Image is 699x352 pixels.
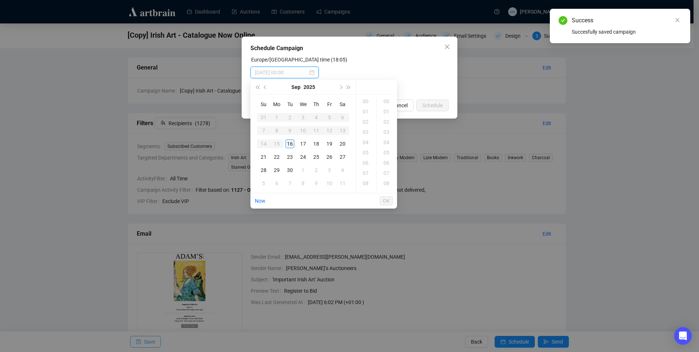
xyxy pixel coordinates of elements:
div: 13 [338,126,347,135]
div: 5 [259,179,268,188]
td: 2025-09-22 [270,150,283,164]
div: 16 [286,139,294,148]
td: 2025-09-26 [323,150,336,164]
td: 2025-10-05 [257,177,270,190]
div: 01 [358,106,375,117]
th: Mo [270,98,283,111]
div: 22 [272,153,281,161]
td: 2025-09-20 [336,137,349,150]
div: 7 [259,126,268,135]
div: 09 [378,188,396,199]
td: 2025-09-19 [323,137,336,150]
button: Choose a year [303,80,315,94]
div: 07 [358,168,375,178]
div: 11 [312,126,321,135]
a: Now [255,198,265,204]
span: check-circle [559,16,567,25]
span: close [444,44,450,50]
td: 2025-09-14 [257,137,270,150]
div: 26 [325,153,334,161]
button: Last year (Control + left) [253,80,261,94]
td: 2025-09-06 [336,111,349,124]
td: 2025-09-25 [310,150,323,164]
td: 2025-09-30 [283,164,296,177]
div: 24 [299,153,307,161]
div: 29 [272,166,281,175]
td: 2025-09-23 [283,150,296,164]
td: 2025-09-07 [257,124,270,137]
button: Cancel [386,100,413,111]
div: 04 [358,137,375,147]
div: 12 [325,126,334,135]
td: 2025-09-05 [323,111,336,124]
td: 2025-09-03 [296,111,310,124]
th: Th [310,98,323,111]
button: Next month (PageDown) [336,80,344,94]
div: 8 [272,126,281,135]
td: 2025-09-18 [310,137,323,150]
button: Choose a month [291,80,301,94]
td: 2025-10-06 [270,177,283,190]
td: 2025-09-01 [270,111,283,124]
div: 4 [312,113,321,122]
div: 6 [272,179,281,188]
div: 03 [358,127,375,137]
td: 2025-09-17 [296,137,310,150]
div: 3 [325,166,334,175]
td: 2025-09-15 [270,137,283,150]
div: 08 [358,178,375,188]
td: 2025-09-27 [336,150,349,164]
div: 17 [299,139,307,148]
td: 2025-09-08 [270,124,283,137]
div: 07 [378,168,396,178]
div: 06 [358,158,375,168]
td: 2025-10-08 [296,177,310,190]
div: 21 [259,153,268,161]
div: Succesfully saved campaign [572,28,681,36]
div: 11 [338,179,347,188]
div: 1 [272,113,281,122]
td: 2025-10-11 [336,177,349,190]
div: 15 [272,139,281,148]
div: 10 [299,126,307,135]
div: 01 [378,106,396,117]
td: 2025-09-13 [336,124,349,137]
div: 30 [286,166,294,175]
div: 2 [312,166,321,175]
span: close [675,18,680,23]
div: 4 [338,166,347,175]
th: Fr [323,98,336,111]
td: 2025-08-31 [257,111,270,124]
div: 6 [338,113,347,122]
button: OK [380,196,393,205]
div: 06 [378,158,396,168]
div: 20 [338,139,347,148]
button: Close [441,41,453,53]
div: 00 [358,96,375,106]
td: 2025-09-21 [257,150,270,164]
div: 28 [259,166,268,175]
div: 31 [259,113,268,122]
div: 05 [378,147,396,158]
div: 7 [286,179,294,188]
td: 2025-09-28 [257,164,270,177]
div: 02 [358,117,375,127]
div: 5 [325,113,334,122]
div: 04 [378,137,396,147]
button: Previous month (PageUp) [261,80,269,94]
div: Open Intercom Messenger [674,327,692,345]
th: Tu [283,98,296,111]
td: 2025-10-10 [323,177,336,190]
div: 3 [299,113,307,122]
td: 2025-09-10 [296,124,310,137]
td: 2025-10-07 [283,177,296,190]
div: 19 [325,139,334,148]
td: 2025-10-09 [310,177,323,190]
th: We [296,98,310,111]
th: Su [257,98,270,111]
div: 25 [312,153,321,161]
button: Schedule [416,100,449,111]
div: 2 [286,113,294,122]
div: 9 [312,179,321,188]
td: 2025-09-24 [296,150,310,164]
